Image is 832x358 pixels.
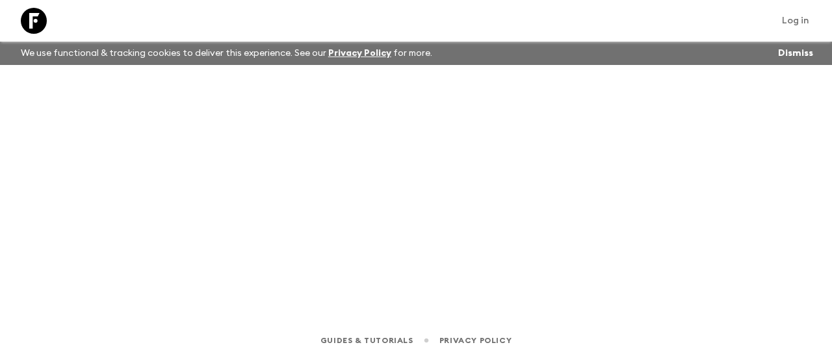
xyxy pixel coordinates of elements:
[439,333,512,348] a: Privacy Policy
[16,42,437,65] p: We use functional & tracking cookies to deliver this experience. See our for more.
[775,44,816,62] button: Dismiss
[320,333,413,348] a: Guides & Tutorials
[775,12,816,30] a: Log in
[328,49,391,58] a: Privacy Policy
